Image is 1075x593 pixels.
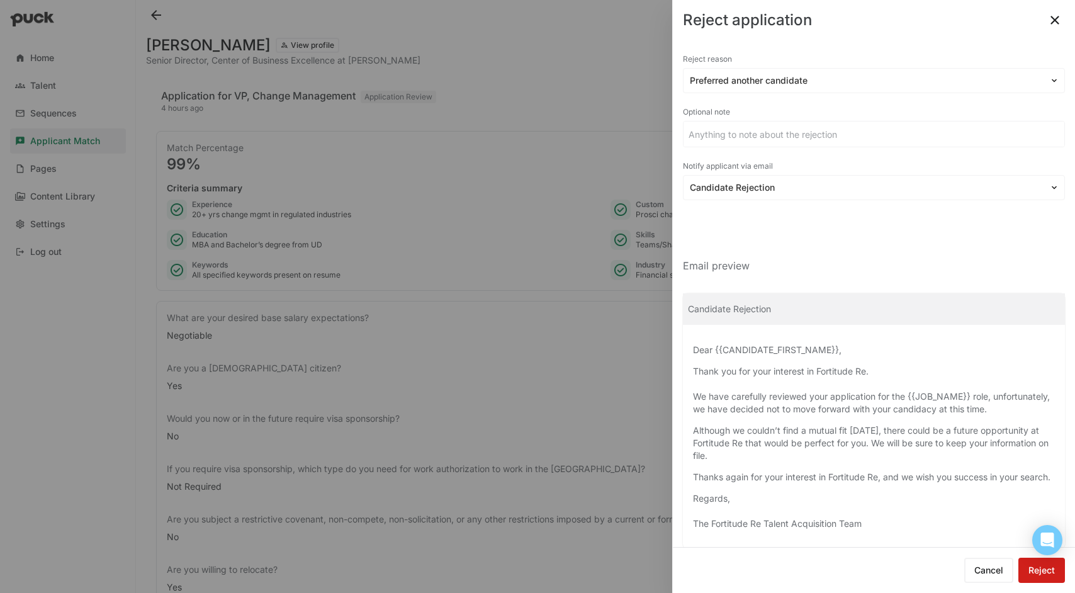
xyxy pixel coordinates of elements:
[693,365,1055,415] p: Thank you for your interest in Fortitude Re.
[693,391,1050,414] span: We have carefully reviewed your application for the {{JOB_NAME}} role, unfortunately, we have dec...
[683,103,1065,121] div: Optional note
[1032,525,1062,555] div: Open Intercom Messenger
[693,344,1055,356] p: Dear {{CANDIDATE_FIRST_NAME}},
[683,13,812,28] div: Reject application
[683,50,1065,68] div: Reject reason
[683,293,1065,325] div: Candidate Rejection
[693,425,1049,461] span: Although we couldn’t find a mutual fit [DATE], there could be a future opportunity at Fortitude R...
[1018,558,1065,583] button: Reject
[964,558,1013,583] button: Cancel
[684,121,1064,147] input: Anything to note about the rejection
[683,157,1065,175] div: Notify applicant via email
[693,492,1055,530] p: Regards, The Fortitude Re Talent Acquisition Team
[683,248,1065,283] div: Email preview
[693,471,1055,483] p: Thanks again for your interest in Fortitude Re, and we wish you success in your search.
